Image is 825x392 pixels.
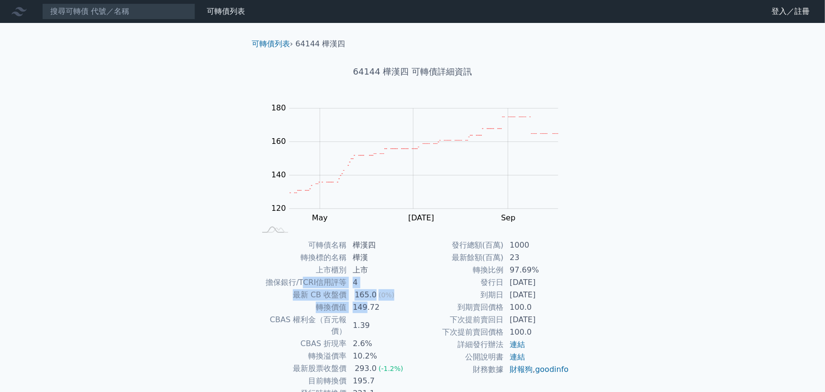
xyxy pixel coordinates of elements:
[412,301,504,314] td: 到期賣回價格
[535,365,569,374] a: goodinfo
[256,314,347,338] td: CBAS 權利金（百元報價）
[256,264,347,276] td: 上市櫃別
[271,204,286,213] tspan: 120
[504,276,569,289] td: [DATE]
[412,314,504,326] td: 下次提前賣回日
[504,301,569,314] td: 100.0
[256,301,347,314] td: 轉換價值
[347,350,412,362] td: 10.2%
[347,338,412,350] td: 2.6%
[412,289,504,301] td: 到期日
[256,251,347,264] td: 轉換標的名稱
[504,326,569,338] td: 100.0
[379,365,403,372] span: (-1.2%)
[347,276,412,289] td: 4
[501,214,515,223] tspan: Sep
[353,363,379,374] div: 293.0
[504,251,569,264] td: 23
[412,338,504,351] td: 詳細發行辦法
[353,289,379,301] div: 165.0
[412,326,504,338] td: 下次提前賣回價格
[412,251,504,264] td: 最新餘額(百萬)
[256,276,347,289] td: 擔保銀行/TCRI信用評等
[412,239,504,251] td: 發行總額(百萬)
[256,239,347,251] td: 可轉債名稱
[271,171,286,180] tspan: 140
[256,350,347,362] td: 轉換溢價率
[504,289,569,301] td: [DATE]
[271,104,286,113] tspan: 180
[412,351,504,363] td: 公開說明書
[267,104,573,223] g: Chart
[412,363,504,376] td: 財務數據
[347,375,412,387] td: 195.7
[312,214,328,223] tspan: May
[764,4,817,19] a: 登入／註冊
[504,239,569,251] td: 1000
[504,363,569,376] td: ,
[252,39,290,48] a: 可轉債列表
[412,276,504,289] td: 發行日
[777,346,825,392] div: 聊天小工具
[244,65,581,78] h1: 64144 樺漢四 可轉債詳細資訊
[252,38,293,50] li: ›
[777,346,825,392] iframe: Chat Widget
[347,314,412,338] td: 1.39
[379,291,394,299] span: (0%)
[207,7,245,16] a: 可轉債列表
[296,38,346,50] li: 64144 樺漢四
[347,251,412,264] td: 樺漢
[347,301,412,314] td: 149.72
[256,362,347,375] td: 最新股票收盤價
[504,264,569,276] td: 97.69%
[510,365,533,374] a: 財報狗
[510,340,525,349] a: 連結
[42,3,195,20] input: 搜尋可轉債 代號／名稱
[510,352,525,361] a: 連結
[256,289,347,301] td: 最新 CB 收盤價
[256,338,347,350] td: CBAS 折現率
[412,264,504,276] td: 轉換比例
[271,137,286,146] tspan: 160
[256,375,347,387] td: 目前轉換價
[408,214,434,223] tspan: [DATE]
[347,264,412,276] td: 上市
[504,314,569,326] td: [DATE]
[347,239,412,251] td: 樺漢四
